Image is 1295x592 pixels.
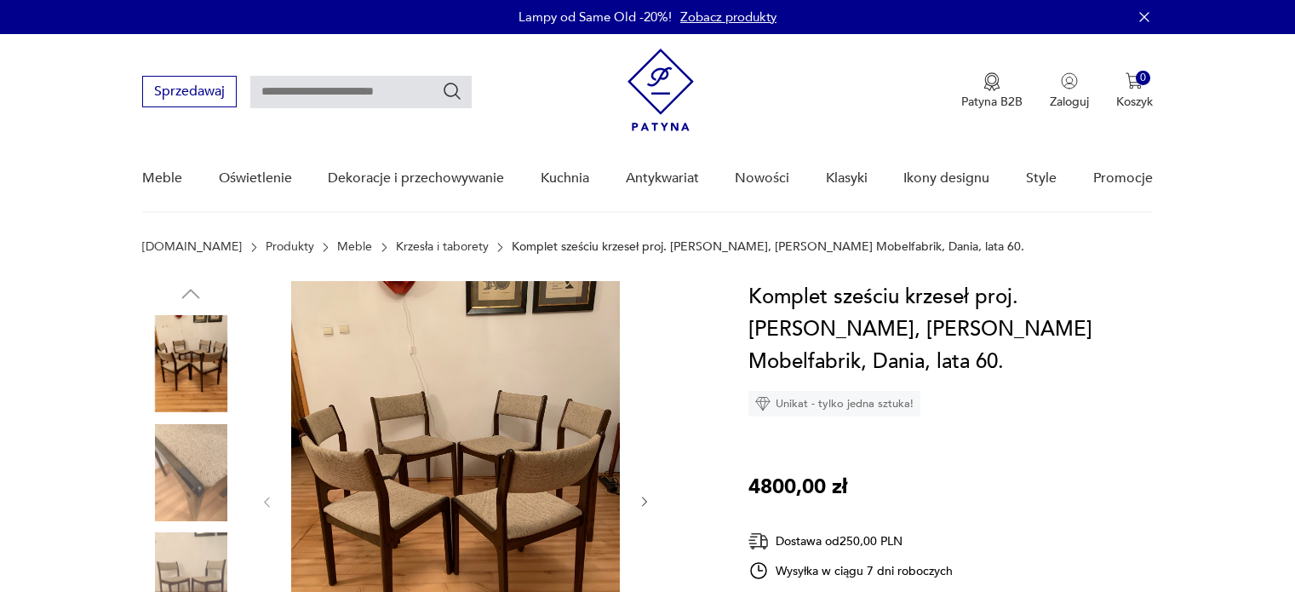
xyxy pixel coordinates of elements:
[1026,146,1057,211] a: Style
[142,76,237,107] button: Sprzedawaj
[680,9,776,26] a: Zobacz produkty
[142,315,239,412] img: Zdjęcie produktu Komplet sześciu krzeseł proj. Erik Buch, Findahl's Mobelfabrik, Dania, lata 60.
[748,391,920,417] div: Unikat - tylko jedna sztuka!
[328,146,504,211] a: Dekoracje i przechowywanie
[961,72,1023,110] button: Patyna B2B
[755,396,771,411] img: Ikona diamentu
[735,146,789,211] a: Nowości
[903,146,989,211] a: Ikony designu
[1136,71,1150,85] div: 0
[961,72,1023,110] a: Ikona medaluPatyna B2B
[396,240,489,254] a: Krzesła i taborety
[142,240,242,254] a: [DOMAIN_NAME]
[266,240,314,254] a: Produkty
[983,72,1000,91] img: Ikona medalu
[826,146,868,211] a: Klasyki
[748,281,1153,378] h1: Komplet sześciu krzeseł proj. [PERSON_NAME], [PERSON_NAME] Mobelfabrik, Dania, lata 60.
[142,146,182,211] a: Meble
[142,424,239,521] img: Zdjęcie produktu Komplet sześciu krzeseł proj. Erik Buch, Findahl's Mobelfabrik, Dania, lata 60.
[1061,72,1078,89] img: Ikonka użytkownika
[748,471,847,503] p: 4800,00 zł
[519,9,672,26] p: Lampy od Same Old -20%!
[1116,72,1153,110] button: 0Koszyk
[748,560,953,581] div: Wysyłka w ciągu 7 dni roboczych
[1116,94,1153,110] p: Koszyk
[1093,146,1153,211] a: Promocje
[961,94,1023,110] p: Patyna B2B
[142,87,237,99] a: Sprzedawaj
[442,81,462,101] button: Szukaj
[512,240,1024,254] p: Komplet sześciu krzeseł proj. [PERSON_NAME], [PERSON_NAME] Mobelfabrik, Dania, lata 60.
[627,49,694,131] img: Patyna - sklep z meblami i dekoracjami vintage
[541,146,589,211] a: Kuchnia
[337,240,372,254] a: Meble
[1050,94,1089,110] p: Zaloguj
[626,146,699,211] a: Antykwariat
[1126,72,1143,89] img: Ikona koszyka
[1050,72,1089,110] button: Zaloguj
[748,531,769,552] img: Ikona dostawy
[748,531,953,552] div: Dostawa od 250,00 PLN
[219,146,292,211] a: Oświetlenie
